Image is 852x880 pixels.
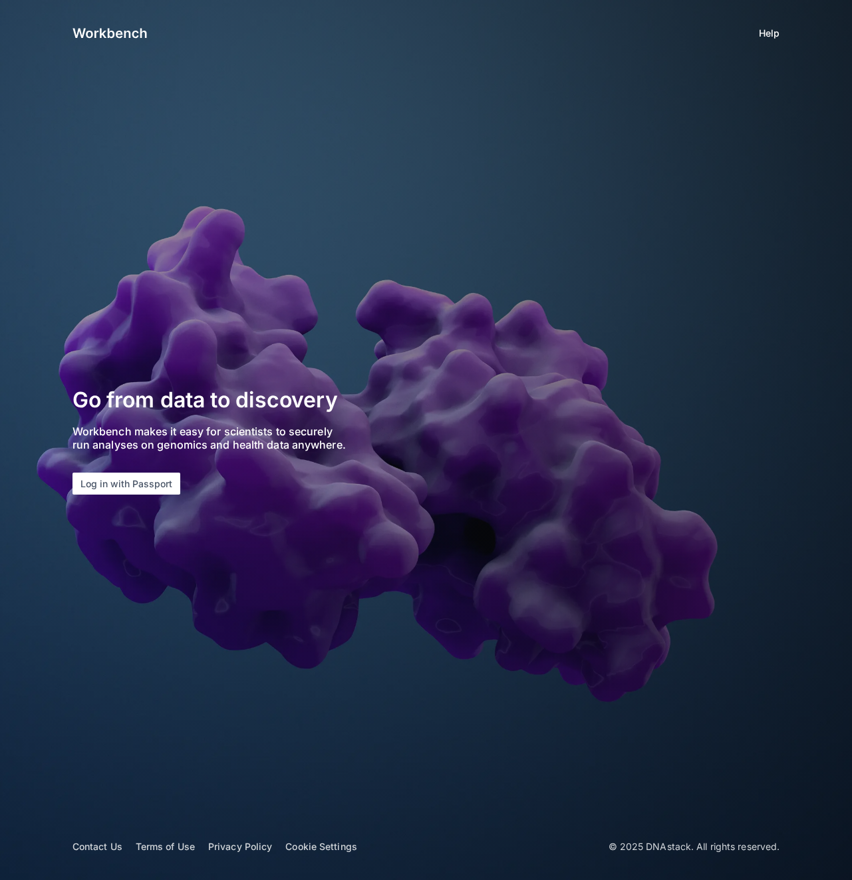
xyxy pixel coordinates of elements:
h2: Go from data to discovery [72,385,346,415]
a: Help [759,27,780,40]
p: Workbench makes it easy for scientists to securely run analyses on genomics and health data anywh... [72,425,346,451]
img: logo [72,25,147,41]
button: Log in with Passport [72,473,180,495]
a: Privacy Policy [208,841,272,852]
a: Cookie Settings [285,841,357,852]
p: © 2025 DNAstack. All rights reserved. [609,840,780,853]
a: Terms of Use [136,841,195,852]
a: Contact Us [72,841,122,852]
